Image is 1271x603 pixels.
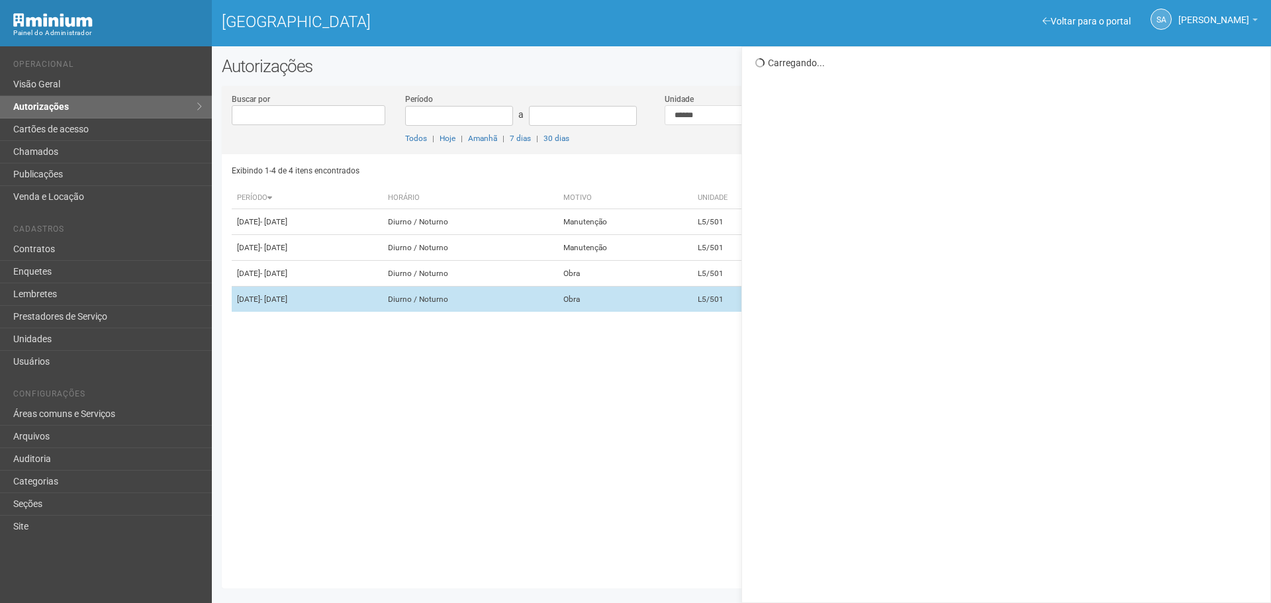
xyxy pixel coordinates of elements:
span: | [432,134,434,143]
td: L5/501 [692,287,792,312]
span: Silvio Anjos [1178,2,1249,25]
span: a [518,109,524,120]
a: Amanhã [468,134,497,143]
td: Diurno / Noturno [383,209,558,235]
td: Diurno / Noturno [383,287,558,312]
li: Operacional [13,60,202,73]
div: Painel do Administrador [13,27,202,39]
span: - [DATE] [260,217,287,226]
td: L5/501 [692,235,792,261]
td: L5/501 [692,209,792,235]
a: SA [1151,9,1172,30]
td: Diurno / Noturno [383,261,558,287]
h1: [GEOGRAPHIC_DATA] [222,13,731,30]
a: 30 dias [543,134,569,143]
img: Minium [13,13,93,27]
label: Período [405,93,433,105]
td: Manutenção [558,235,692,261]
label: Buscar por [232,93,270,105]
th: Período [232,187,383,209]
div: Exibindo 1-4 de 4 itens encontrados [232,161,738,181]
a: Todos [405,134,427,143]
th: Unidade [692,187,792,209]
td: Manutenção [558,209,692,235]
div: Carregando... [755,57,1260,69]
td: Diurno / Noturno [383,235,558,261]
span: | [536,134,538,143]
a: Hoje [440,134,455,143]
th: Horário [383,187,558,209]
td: L5/501 [692,261,792,287]
span: | [461,134,463,143]
td: [DATE] [232,209,383,235]
td: Obra [558,287,692,312]
li: Configurações [13,389,202,403]
span: - [DATE] [260,243,287,252]
span: - [DATE] [260,269,287,278]
a: 7 dias [510,134,531,143]
span: | [502,134,504,143]
a: Voltar para o portal [1043,16,1131,26]
td: Obra [558,261,692,287]
th: Motivo [558,187,692,209]
td: [DATE] [232,287,383,312]
label: Unidade [665,93,694,105]
a: [PERSON_NAME] [1178,17,1258,27]
h2: Autorizações [222,56,1261,76]
td: [DATE] [232,261,383,287]
li: Cadastros [13,224,202,238]
td: [DATE] [232,235,383,261]
span: - [DATE] [260,295,287,304]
